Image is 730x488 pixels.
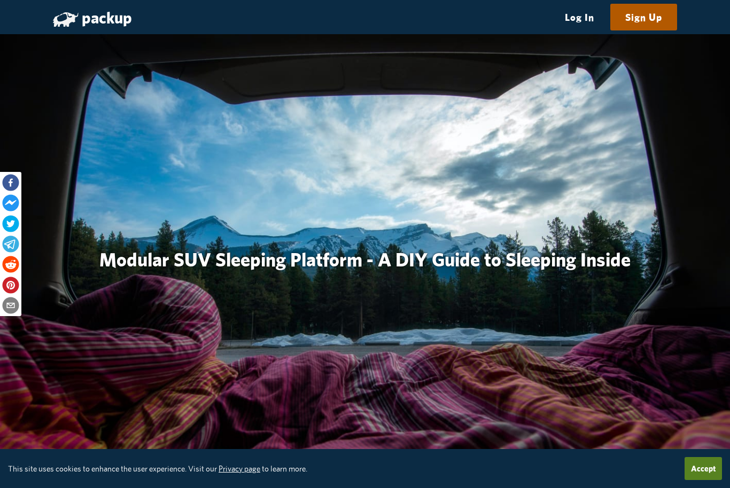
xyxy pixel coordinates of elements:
button: reddit [2,256,19,273]
h1: Modular SUV Sleeping Platform - A DIY Guide to Sleeping Inside [99,249,631,270]
a: packup [53,8,132,27]
button: facebookmessenger [2,194,19,211]
button: pinterest [2,277,19,294]
a: Sign Up [611,5,677,29]
a: Log In [550,5,609,29]
button: facebook [2,174,19,191]
a: Privacy page [219,464,260,473]
small: This site uses cookies to enhance the user experience. Visit our to learn more. [8,464,307,473]
button: Accept cookies [685,457,722,480]
button: email [2,297,19,314]
button: twitter [2,215,19,232]
button: telegram [2,235,19,253]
